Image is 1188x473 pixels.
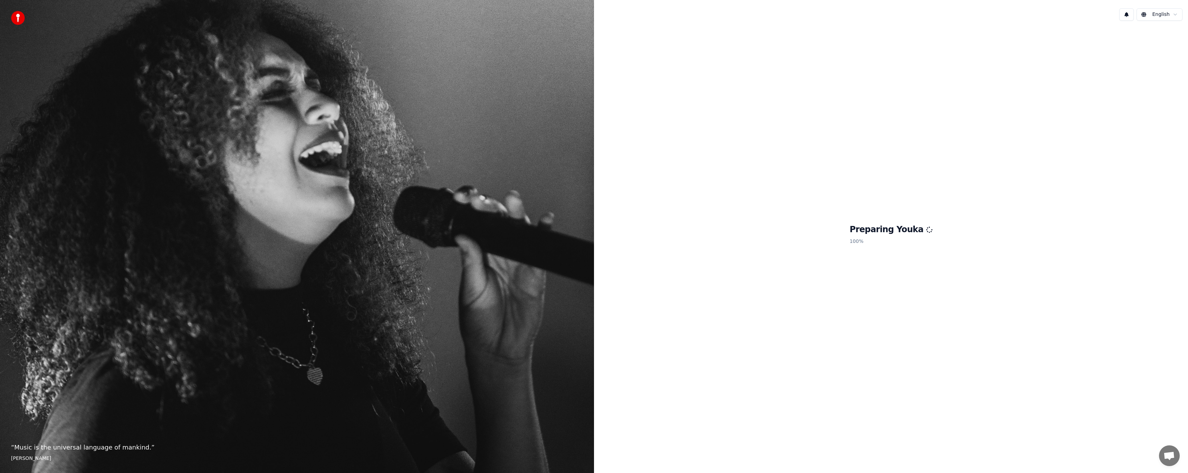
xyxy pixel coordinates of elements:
[850,224,932,235] h1: Preparing Youka
[11,11,25,25] img: youka
[1159,445,1180,466] div: Open chat
[11,443,583,452] p: “ Music is the universal language of mankind. ”
[11,455,583,462] footer: [PERSON_NAME]
[850,235,932,248] p: 100 %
